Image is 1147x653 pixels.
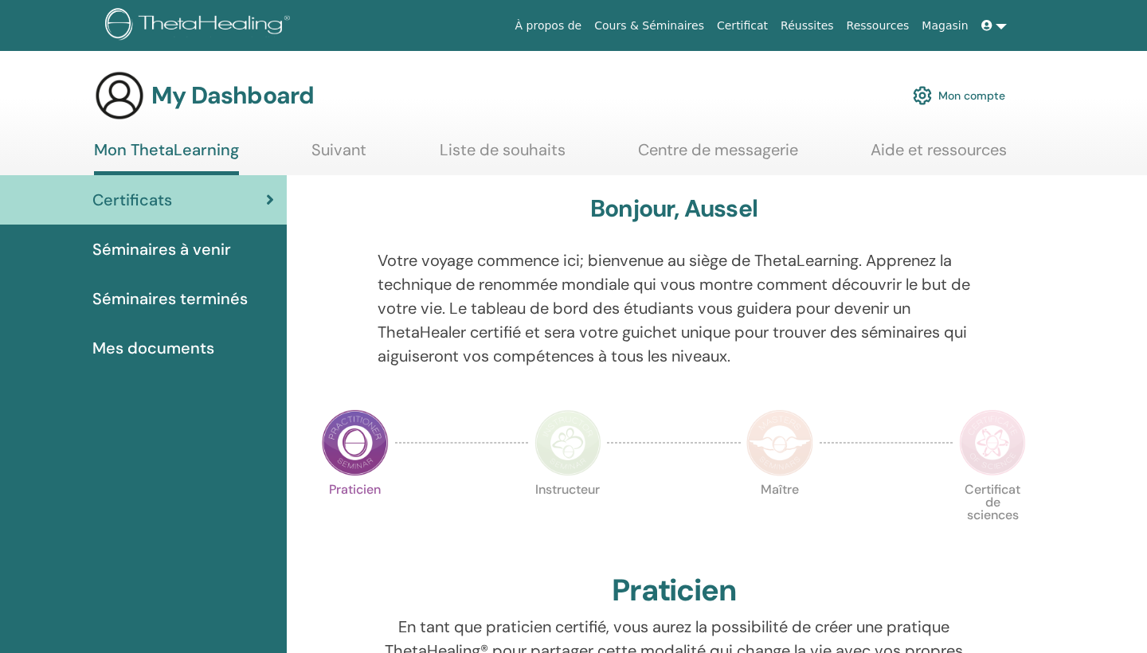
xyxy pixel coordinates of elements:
a: Liste de souhaits [440,140,566,171]
a: Cours & Séminaires [588,11,711,41]
a: Ressources [840,11,916,41]
img: Master [746,409,813,476]
a: Mon ThetaLearning [94,140,239,175]
a: Magasin [915,11,974,41]
h2: Praticien [612,573,737,609]
span: Séminaires terminés [92,287,248,311]
span: Mes documents [92,336,214,360]
p: Certificat de sciences [959,483,1026,550]
a: Réussites [774,11,840,41]
p: Praticien [322,483,389,550]
p: Votre voyage commence ici; bienvenue au siège de ThetaLearning. Apprenez la technique de renommée... [378,248,971,368]
h3: My Dashboard [151,81,314,110]
span: Certificats [92,188,172,212]
a: Certificat [711,11,774,41]
img: Instructor [534,409,601,476]
img: Certificate of Science [959,409,1026,476]
img: Practitioner [322,409,389,476]
a: Centre de messagerie [638,140,798,171]
p: Maître [746,483,813,550]
img: logo.png [105,8,296,44]
p: Instructeur [534,483,601,550]
a: Aide et ressources [871,140,1007,171]
img: generic-user-icon.jpg [94,70,145,121]
img: cog.svg [913,82,932,109]
a: Suivant [311,140,366,171]
a: À propos de [509,11,589,41]
span: Séminaires à venir [92,237,231,261]
h3: Bonjour, Aussel [590,194,757,223]
a: Mon compte [913,78,1005,113]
